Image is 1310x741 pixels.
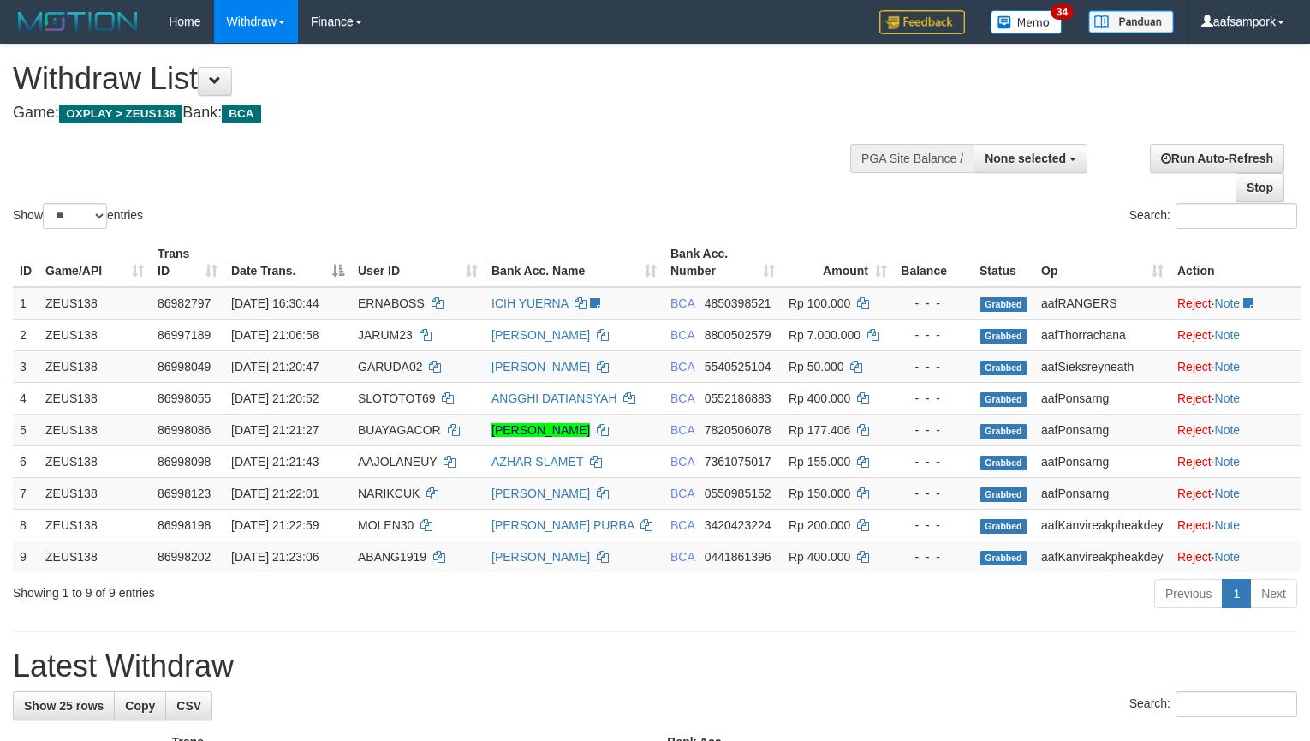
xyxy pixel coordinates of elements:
[491,455,583,469] a: AZHAR SLAMET
[1170,238,1301,287] th: Action
[358,423,441,437] span: BUAYAGACOR
[13,541,39,572] td: 9
[1170,477,1301,509] td: ·
[789,391,850,405] span: Rp 400.000
[789,423,850,437] span: Rp 177.406
[1177,518,1212,532] a: Reject
[1176,691,1297,717] input: Search:
[1177,487,1212,500] a: Reject
[158,518,211,532] span: 86998198
[114,691,166,720] a: Copy
[670,455,694,469] span: BCA
[1177,360,1212,373] a: Reject
[24,699,104,713] span: Show 25 rows
[1215,550,1241,564] a: Note
[1170,382,1301,414] td: ·
[1215,296,1241,310] a: Note
[13,287,39,320] td: 1
[670,296,694,310] span: BCA
[13,238,39,287] th: ID
[705,423,771,437] span: Copy 7820506078 to clipboard
[158,487,211,500] span: 86998123
[43,203,107,229] select: Showentries
[39,382,151,414] td: ZEUS138
[980,456,1027,470] span: Grabbed
[351,238,485,287] th: User ID: activate to sort column ascending
[485,238,664,287] th: Bank Acc. Name: activate to sort column ascending
[980,297,1027,312] span: Grabbed
[1034,350,1170,382] td: aafSieksreyneath
[1215,423,1241,437] a: Note
[1170,319,1301,350] td: ·
[1034,382,1170,414] td: aafPonsarng
[165,691,212,720] a: CSV
[1154,579,1223,608] a: Previous
[358,455,437,469] span: AAJOLANEUY
[974,144,1087,173] button: None selected
[705,391,771,405] span: Copy 0552186883 to clipboard
[1170,509,1301,541] td: ·
[176,699,201,713] span: CSV
[158,296,211,310] span: 86982797
[13,477,39,509] td: 7
[1215,518,1241,532] a: Note
[13,319,39,350] td: 2
[59,105,182,123] span: OXPLAY > ZEUS138
[901,421,966,439] div: - - -
[1034,238,1170,287] th: Op: activate to sort column ascending
[901,548,966,565] div: - - -
[664,238,782,287] th: Bank Acc. Number: activate to sort column ascending
[1034,477,1170,509] td: aafPonsarng
[985,152,1066,165] span: None selected
[1215,455,1241,469] a: Note
[39,287,151,320] td: ZEUS138
[670,550,694,564] span: BCA
[1177,550,1212,564] a: Reject
[980,392,1027,407] span: Grabbed
[39,445,151,477] td: ZEUS138
[358,296,425,310] span: ERNABOSS
[491,423,590,437] a: [PERSON_NAME]
[13,203,143,229] label: Show entries
[231,487,319,500] span: [DATE] 21:22:01
[1177,423,1212,437] a: Reject
[1150,144,1284,173] a: Run Auto-Refresh
[358,328,413,342] span: JARUM23
[158,455,211,469] span: 86998098
[13,577,533,601] div: Showing 1 to 9 of 9 entries
[980,424,1027,439] span: Grabbed
[231,328,319,342] span: [DATE] 21:06:58
[151,238,224,287] th: Trans ID: activate to sort column ascending
[231,550,319,564] span: [DATE] 21:23:06
[789,487,850,500] span: Rp 150.000
[231,423,319,437] span: [DATE] 21:21:27
[980,551,1027,565] span: Grabbed
[973,238,1034,287] th: Status
[231,455,319,469] span: [DATE] 21:21:43
[491,296,568,310] a: ICIH YUERNA
[980,487,1027,502] span: Grabbed
[39,541,151,572] td: ZEUS138
[901,358,966,375] div: - - -
[705,487,771,500] span: Copy 0550985152 to clipboard
[1129,203,1297,229] label: Search:
[1051,4,1074,20] span: 34
[13,105,856,122] h4: Game: Bank:
[789,328,860,342] span: Rp 7.000.000
[491,328,590,342] a: [PERSON_NAME]
[1034,509,1170,541] td: aafKanvireakpheakdey
[158,550,211,564] span: 86998202
[1170,414,1301,445] td: ·
[1222,579,1251,608] a: 1
[670,518,694,532] span: BCA
[670,360,694,373] span: BCA
[789,455,850,469] span: Rp 155.000
[705,455,771,469] span: Copy 7361075017 to clipboard
[1170,541,1301,572] td: ·
[1236,173,1284,202] a: Stop
[850,144,974,173] div: PGA Site Balance /
[13,9,143,34] img: MOTION_logo.png
[358,487,420,500] span: NARIKCUK
[991,10,1063,34] img: Button%20Memo.svg
[13,649,1297,684] h1: Latest Withdraw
